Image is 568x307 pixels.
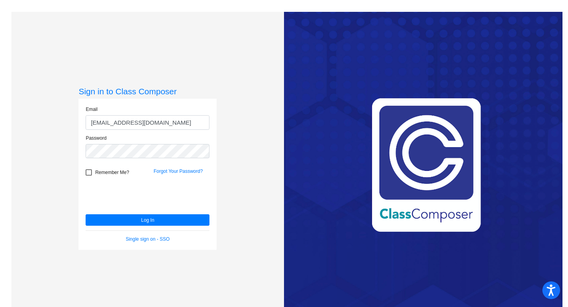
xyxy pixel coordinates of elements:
[153,168,203,174] a: Forgot Your Password?
[86,135,106,142] label: Password
[86,180,206,210] iframe: reCAPTCHA
[86,106,97,113] label: Email
[86,214,209,226] button: Log In
[95,168,129,177] span: Remember Me?
[126,236,170,242] a: Single sign on - SSO
[78,86,217,96] h3: Sign in to Class Composer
